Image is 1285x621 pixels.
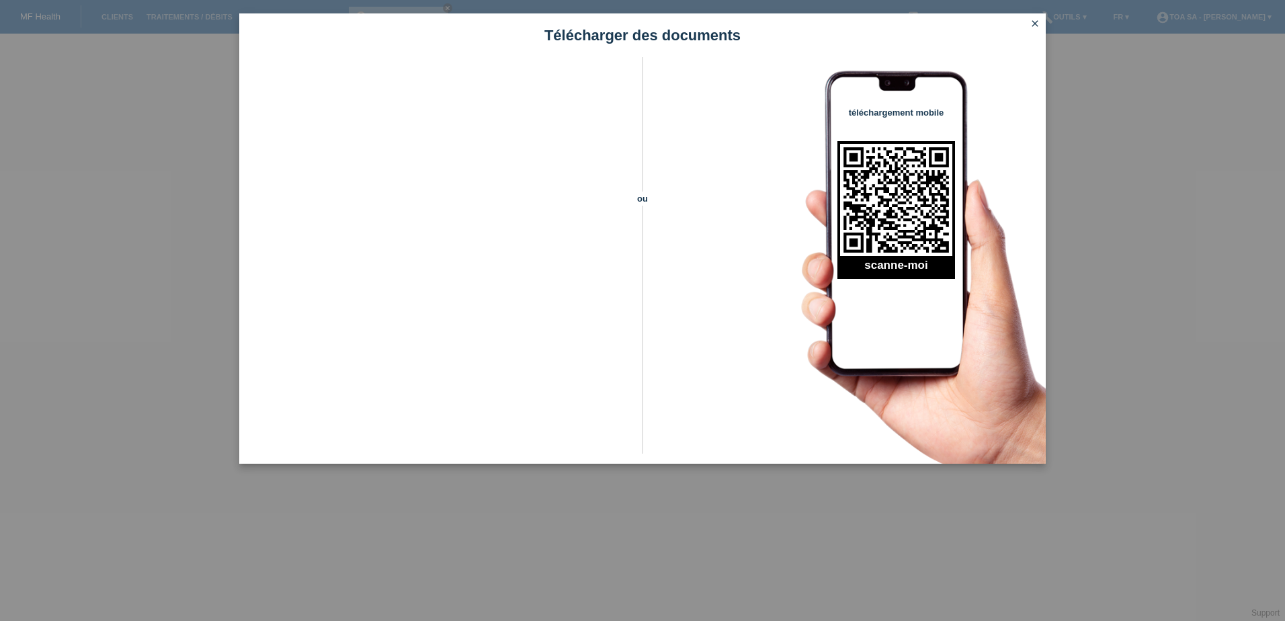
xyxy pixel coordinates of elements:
[837,108,955,118] h4: téléchargement mobile
[619,192,666,206] span: ou
[239,27,1046,44] h1: Télécharger des documents
[1026,17,1044,32] a: close
[837,259,955,279] h2: scanne-moi
[259,91,619,427] iframe: Upload
[1030,18,1040,29] i: close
